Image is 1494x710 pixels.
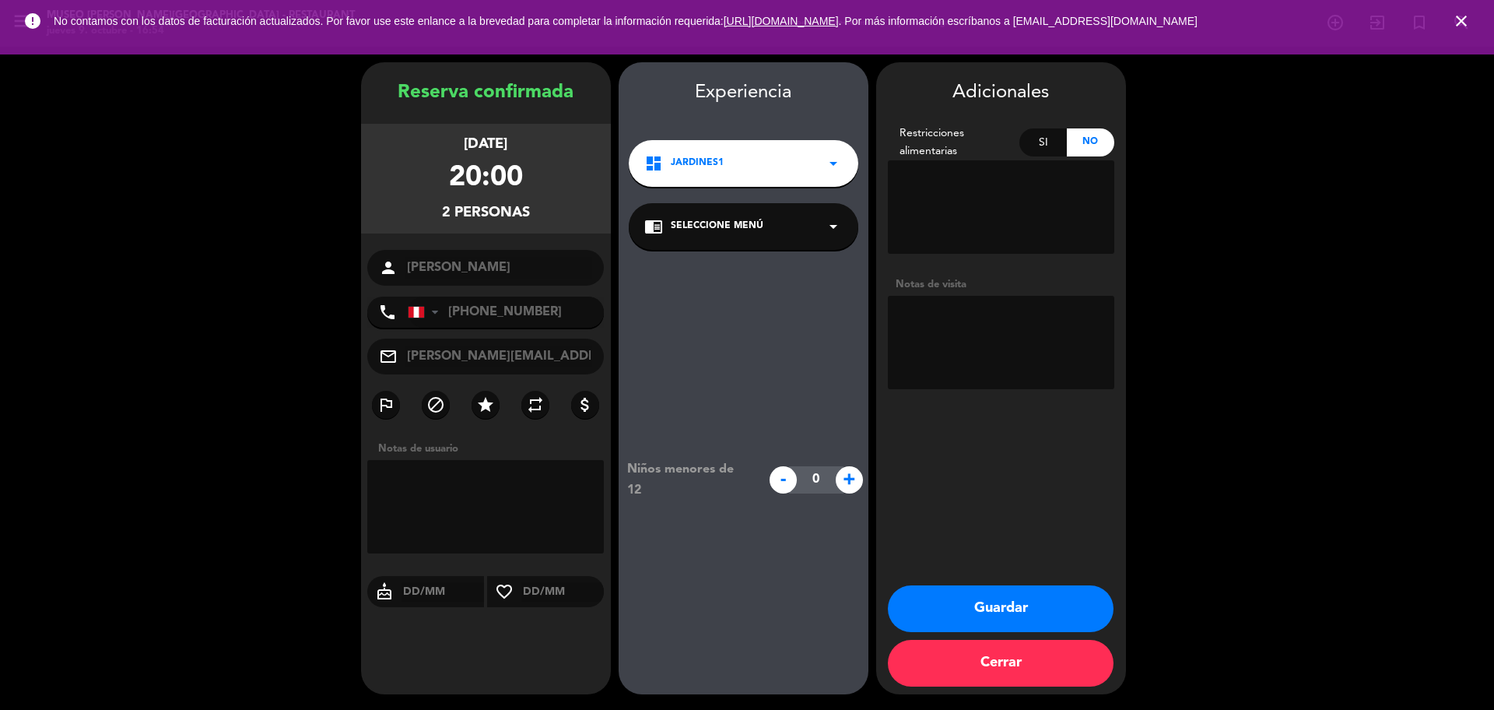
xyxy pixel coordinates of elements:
[526,395,545,414] i: repeat
[409,297,444,327] div: Peru (Perú): +51
[426,395,445,414] i: block
[888,640,1113,687] button: Cerrar
[367,582,402,601] i: cake
[377,395,395,414] i: outlined_flag
[724,15,839,27] a: [URL][DOMAIN_NAME]
[839,15,1198,27] a: . Por más información escríbanos a [EMAIL_ADDRESS][DOMAIN_NAME]
[1019,128,1067,156] div: Si
[824,217,843,236] i: arrow_drop_down
[23,12,42,30] i: error
[888,585,1113,632] button: Guardar
[824,154,843,173] i: arrow_drop_down
[576,395,594,414] i: attach_money
[54,15,1198,27] span: No contamos con los datos de facturación actualizados. Por favor use este enlance a la brevedad p...
[476,395,495,414] i: star
[619,78,868,108] div: Experiencia
[644,154,663,173] i: dashboard
[449,156,523,202] div: 20:00
[361,78,611,108] div: Reserva confirmada
[671,219,763,234] span: Seleccione Menú
[615,459,761,500] div: Niños menores de 12
[836,466,863,494] span: +
[770,466,797,494] span: -
[888,78,1114,108] div: Adicionales
[487,582,521,601] i: favorite_border
[379,347,398,366] i: mail_outline
[521,582,605,602] input: DD/MM
[644,217,663,236] i: chrome_reader_mode
[1452,12,1471,30] i: close
[888,125,1020,160] div: Restricciones alimentarias
[370,441,611,457] div: Notas de usuario
[888,276,1114,293] div: Notas de visita
[1067,128,1114,156] div: No
[671,156,724,171] span: Jardines1
[379,258,398,277] i: person
[378,303,397,322] i: phone
[464,133,507,156] div: [DATE]
[442,202,530,224] div: 2 personas
[402,582,485,602] input: DD/MM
